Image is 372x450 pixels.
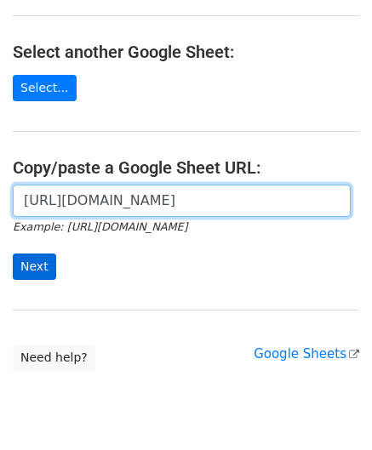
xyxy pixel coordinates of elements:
h4: Select another Google Sheet: [13,42,359,62]
iframe: Chat Widget [287,368,372,450]
a: Select... [13,75,77,101]
h4: Copy/paste a Google Sheet URL: [13,157,359,178]
a: Need help? [13,345,95,371]
input: Paste your Google Sheet URL here [13,185,351,217]
a: Google Sheets [254,346,359,362]
input: Next [13,253,56,280]
small: Example: [URL][DOMAIN_NAME] [13,220,187,233]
